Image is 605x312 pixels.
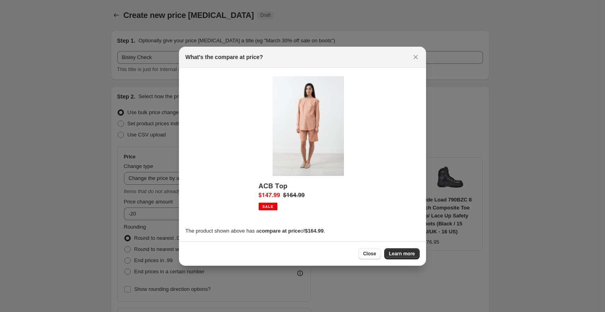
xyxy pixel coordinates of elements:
a: Learn more [384,248,420,259]
span: Close [363,251,376,257]
p: The product shown above has a of . [185,227,420,235]
b: compare at price [259,228,301,234]
h2: What's the compare at price? [185,53,263,61]
img: Compare at price example [253,74,352,221]
span: Learn more [389,251,415,257]
b: $164.99 [305,228,324,234]
button: Close [410,51,421,63]
button: Close [358,248,381,259]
